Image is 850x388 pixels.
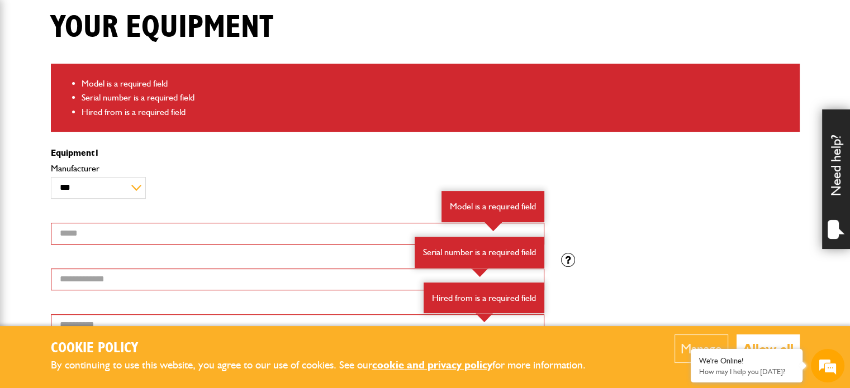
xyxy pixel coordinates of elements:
[51,340,604,357] h2: Cookie Policy
[699,367,794,376] p: How may I help you today?
[82,105,791,119] li: Hired from is a required field
[415,237,544,268] div: Serial number is a required field
[441,191,544,222] div: Model is a required field
[476,313,493,322] img: error-box-arrow.svg
[82,76,791,91] li: Model is a required field
[737,334,800,363] button: Allow all
[51,164,544,173] label: Manufacturer
[372,358,492,371] a: cookie and privacy policy
[51,9,273,46] h1: Your equipment
[94,147,99,158] span: 1
[822,109,850,249] div: Need help?
[471,268,488,277] img: error-box-arrow.svg
[485,222,502,231] img: error-box-arrow.svg
[82,90,791,105] li: Serial number is a required field
[424,282,544,314] div: Hired from is a required field
[699,356,794,366] div: We're Online!
[51,149,544,157] p: Equipment
[51,357,604,374] p: By continuing to use this website, you agree to our use of cookies. See our for more information.
[675,334,728,363] button: Manage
